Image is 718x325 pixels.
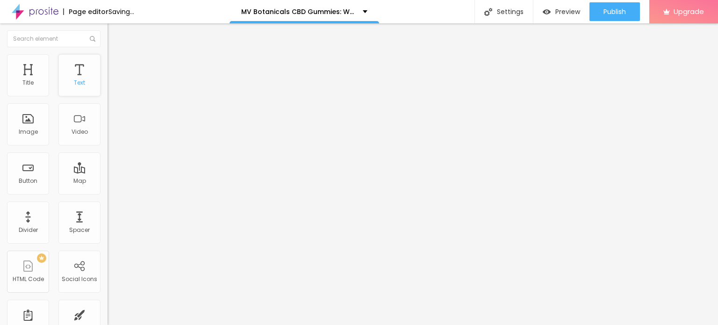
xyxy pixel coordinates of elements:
p: MV Botanicals CBD Gummies: We Tested It for 90 Days - the Real Science Behind [241,8,356,15]
div: Image [19,129,38,135]
span: Upgrade [674,7,704,15]
div: Video [72,129,88,135]
div: Button [19,178,37,184]
span: Preview [555,8,580,15]
button: Publish [589,2,640,21]
div: Spacer [69,227,90,233]
img: view-1.svg [543,8,551,16]
button: Preview [533,2,589,21]
input: Search element [7,30,101,47]
div: Divider [19,227,38,233]
div: Saving... [108,8,134,15]
div: Text [74,79,85,86]
div: Title [22,79,34,86]
div: Social Icons [62,276,97,282]
img: Icone [90,36,95,42]
div: HTML Code [13,276,44,282]
div: Map [73,178,86,184]
span: Publish [603,8,626,15]
iframe: Editor [108,23,718,325]
div: Page editor [63,8,108,15]
img: Icone [484,8,492,16]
